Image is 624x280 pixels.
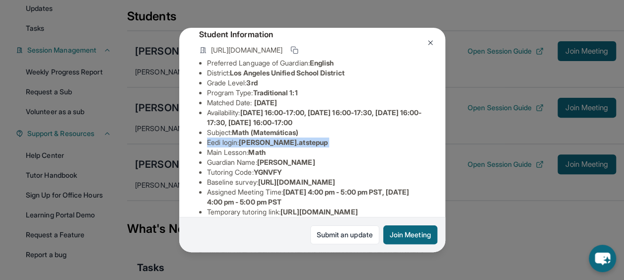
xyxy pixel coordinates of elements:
[199,28,425,40] h4: Student Information
[207,147,425,157] li: Main Lesson :
[207,68,425,78] li: District:
[207,187,425,207] li: Assigned Meeting Time :
[207,88,425,98] li: Program Type:
[589,245,616,272] button: chat-button
[288,44,300,56] button: Copy link
[246,78,257,87] span: 3rd
[207,128,425,138] li: Subject :
[207,108,422,127] span: [DATE] 16:00-17:00, [DATE] 16:00-17:30, [DATE] 16:00-17:30, [DATE] 16:00-17:00
[383,225,437,244] button: Join Meeting
[211,45,282,55] span: [URL][DOMAIN_NAME]
[207,207,425,217] li: Temporary tutoring link :
[207,188,409,206] span: [DATE] 4:00 pm - 5:00 pm PST, [DATE] 4:00 pm - 5:00 pm PST
[253,88,297,97] span: Traditional 1:1
[248,148,265,156] span: Math
[280,208,357,216] span: [URL][DOMAIN_NAME]
[207,108,425,128] li: Availability:
[207,98,425,108] li: Matched Date:
[239,138,328,146] span: [PERSON_NAME].atstepup
[207,177,425,187] li: Baseline survey :
[207,167,425,177] li: Tutoring Code :
[426,39,434,47] img: Close Icon
[230,69,344,77] span: Los Angeles Unified School District
[257,158,315,166] span: [PERSON_NAME]
[310,225,379,244] a: Submit an update
[207,58,425,68] li: Preferred Language of Guardian:
[254,168,282,176] span: YGNVFY
[254,98,277,107] span: [DATE]
[207,157,425,167] li: Guardian Name :
[232,128,298,137] span: Math (Matemáticas)
[258,178,335,186] span: [URL][DOMAIN_NAME]
[310,59,334,67] span: English
[207,78,425,88] li: Grade Level:
[207,138,425,147] li: Eedi login :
